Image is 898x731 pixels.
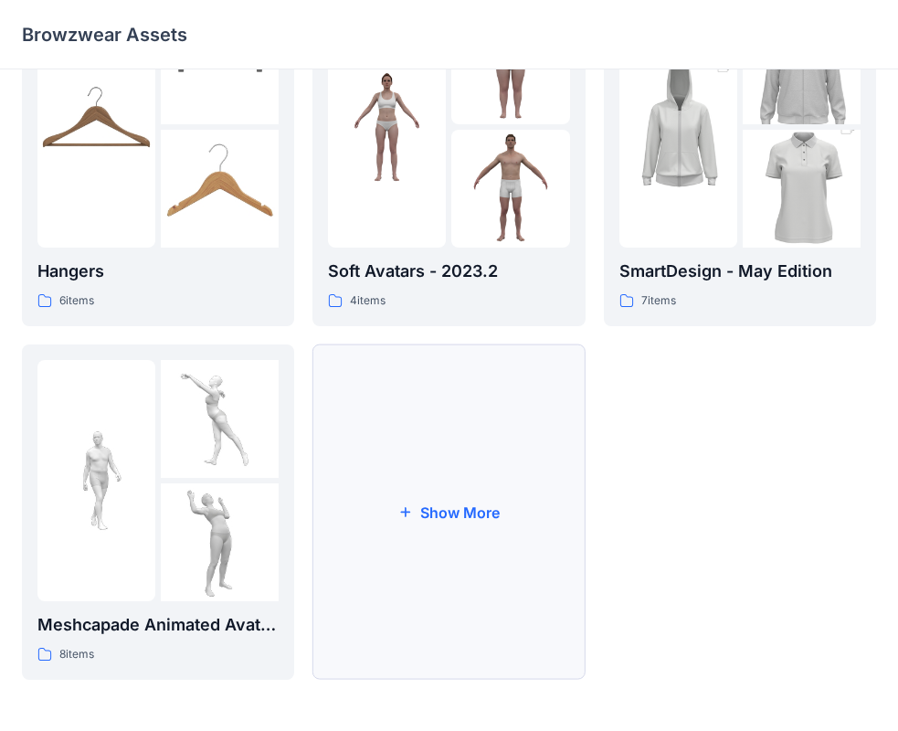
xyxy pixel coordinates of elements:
[22,344,294,680] a: folder 1folder 2folder 3Meshcapade Animated Avatars8items
[37,612,279,638] p: Meshcapade Animated Avatars
[312,344,585,680] button: Show More
[328,68,446,185] img: folder 1
[161,483,279,601] img: folder 3
[743,101,861,278] img: folder 3
[37,421,155,539] img: folder 1
[350,291,386,311] p: 4 items
[641,291,676,311] p: 7 items
[59,291,94,311] p: 6 items
[619,38,737,216] img: folder 1
[619,259,861,284] p: SmartDesign - May Edition
[161,360,279,478] img: folder 2
[328,259,569,284] p: Soft Avatars - 2023.2
[59,645,94,664] p: 8 items
[451,130,569,248] img: folder 3
[161,130,279,248] img: folder 3
[37,259,279,284] p: Hangers
[22,22,187,48] p: Browzwear Assets
[37,68,155,185] img: folder 1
